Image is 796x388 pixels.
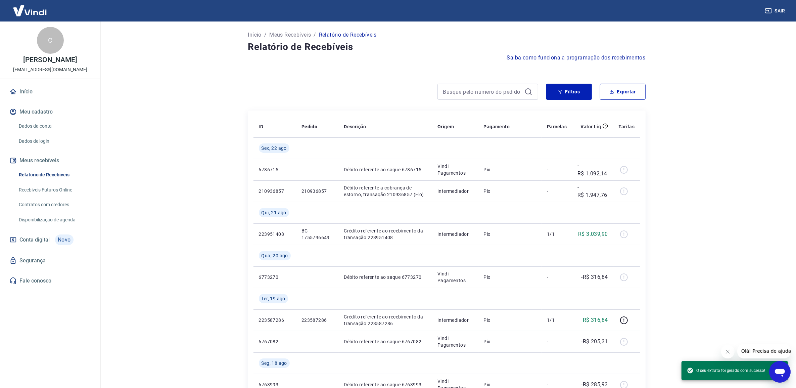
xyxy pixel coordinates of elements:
iframe: Botão para abrir a janela de mensagens [769,361,791,383]
p: 6786715 [259,166,291,173]
a: Contratos com credores [16,198,92,212]
span: Olá! Precisa de ajuda? [4,5,56,10]
a: Relatório de Recebíveis [16,168,92,182]
p: R$ 316,84 [583,316,608,324]
p: Débito referente ao saque 6773270 [344,274,427,281]
p: Débito referente ao saque 6767082 [344,338,427,345]
span: Seg, 18 ago [262,360,287,367]
p: Pix [484,231,536,238]
p: 6767082 [259,338,291,345]
p: 210936857 [259,188,291,195]
p: 1/1 [547,317,567,324]
p: Tarifas [619,123,635,130]
p: Pagamento [484,123,510,130]
p: Crédito referente ao recebimento da transação 223587286 [344,313,427,327]
iframe: Fechar mensagem [721,345,735,358]
p: Parcelas [547,123,567,130]
p: Débito referente ao saque 6763993 [344,381,427,388]
button: Meus recebíveis [8,153,92,168]
p: Vindi Pagamentos [437,270,473,284]
button: Meu cadastro [8,104,92,119]
span: Qui, 21 ago [262,209,286,216]
h4: Relatório de Recebíveis [248,40,646,54]
p: Intermediador [437,317,473,324]
span: Qua, 20 ago [262,252,288,259]
p: Intermediador [437,188,473,195]
p: Pix [484,274,536,281]
p: Pedido [301,123,317,130]
p: Pix [484,317,536,324]
p: Débito referente ao saque 6786715 [344,166,427,173]
a: Início [8,84,92,99]
input: Busque pelo número do pedido [443,87,522,97]
iframe: Mensagem da empresa [737,344,791,358]
span: Conta digital [19,235,50,245]
p: / [264,31,267,39]
p: Débito referente a cobrança de estorno, transação 210936857 (Elo) [344,184,427,198]
span: Novo [55,234,74,245]
a: Dados da conta [16,119,92,133]
a: Conta digitalNovo [8,232,92,248]
p: 6763993 [259,381,291,388]
p: 1/1 [547,231,567,238]
p: 223587286 [301,317,333,324]
p: [EMAIL_ADDRESS][DOMAIN_NAME] [13,66,87,73]
p: R$ 3.039,90 [578,230,608,238]
span: Sex, 22 ago [262,145,287,152]
p: Origem [437,123,454,130]
p: BC-1755796649 [301,227,333,241]
p: Valor Líq. [581,123,603,130]
p: -R$ 205,31 [581,338,608,346]
p: Pix [484,338,536,345]
p: - [547,188,567,195]
p: 223951408 [259,231,291,238]
p: Pix [484,381,536,388]
p: 210936857 [301,188,333,195]
p: -R$ 1.092,14 [577,162,608,178]
p: 223587286 [259,317,291,324]
a: Recebíveis Futuros Online [16,183,92,197]
span: O seu extrato foi gerado com sucesso! [687,367,765,374]
p: Vindi Pagamentos [437,335,473,348]
p: Descrição [344,123,366,130]
p: ID [259,123,264,130]
p: Relatório de Recebíveis [319,31,377,39]
a: Dados de login [16,134,92,148]
p: Pix [484,188,536,195]
p: -R$ 1.947,76 [577,183,608,199]
a: Saiba como funciona a programação dos recebimentos [507,54,646,62]
p: [PERSON_NAME] [23,56,77,63]
span: Ter, 19 ago [262,295,285,302]
p: Intermediador [437,231,473,238]
p: -R$ 316,84 [581,273,608,281]
a: Início [248,31,262,39]
p: 6773270 [259,274,291,281]
a: Segurança [8,253,92,268]
button: Filtros [546,84,592,100]
p: Pix [484,166,536,173]
img: Vindi [8,0,52,21]
p: Vindi Pagamentos [437,163,473,176]
button: Sair [764,5,788,17]
p: / [314,31,316,39]
p: - [547,274,567,281]
a: Meus Recebíveis [269,31,311,39]
p: - [547,166,567,173]
button: Exportar [600,84,646,100]
a: Fale conosco [8,273,92,288]
a: Disponibilização de agenda [16,213,92,227]
p: - [547,381,567,388]
p: Crédito referente ao recebimento da transação 223951408 [344,227,427,241]
div: C [37,27,64,54]
p: - [547,338,567,345]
